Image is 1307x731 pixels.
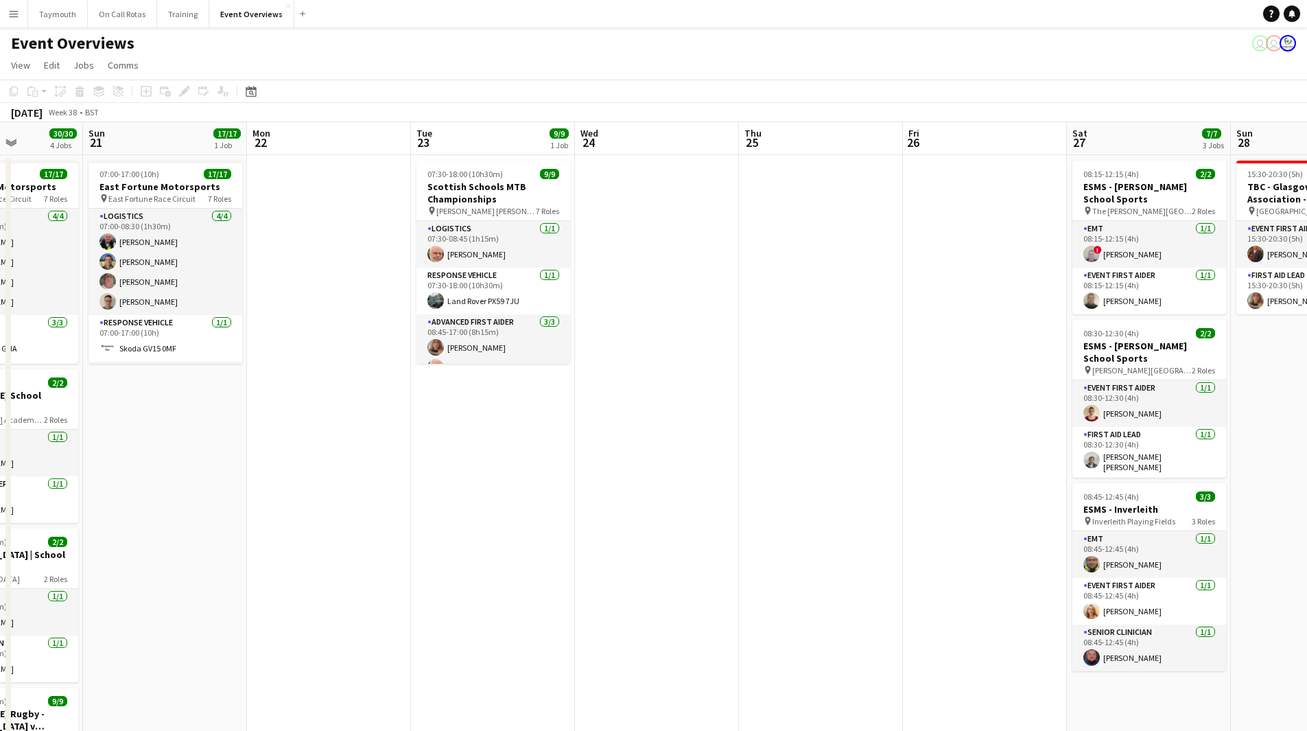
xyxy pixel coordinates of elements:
button: On Call Rotas [88,1,157,27]
app-user-avatar: Operations Team [1266,35,1282,51]
app-user-avatar: Operations Manager [1280,35,1296,51]
span: Jobs [73,59,94,71]
button: Training [157,1,209,27]
a: Comms [102,56,144,74]
a: Jobs [68,56,99,74]
span: Week 38 [45,107,80,117]
div: [DATE] [11,106,43,119]
button: Taymouth [28,1,88,27]
button: Event Overviews [209,1,294,27]
div: BST [85,107,99,117]
a: Edit [38,56,65,74]
h1: Event Overviews [11,33,134,54]
span: Edit [44,59,60,71]
a: View [5,56,36,74]
span: Comms [108,59,139,71]
span: View [11,59,30,71]
app-user-avatar: Operations Team [1252,35,1269,51]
